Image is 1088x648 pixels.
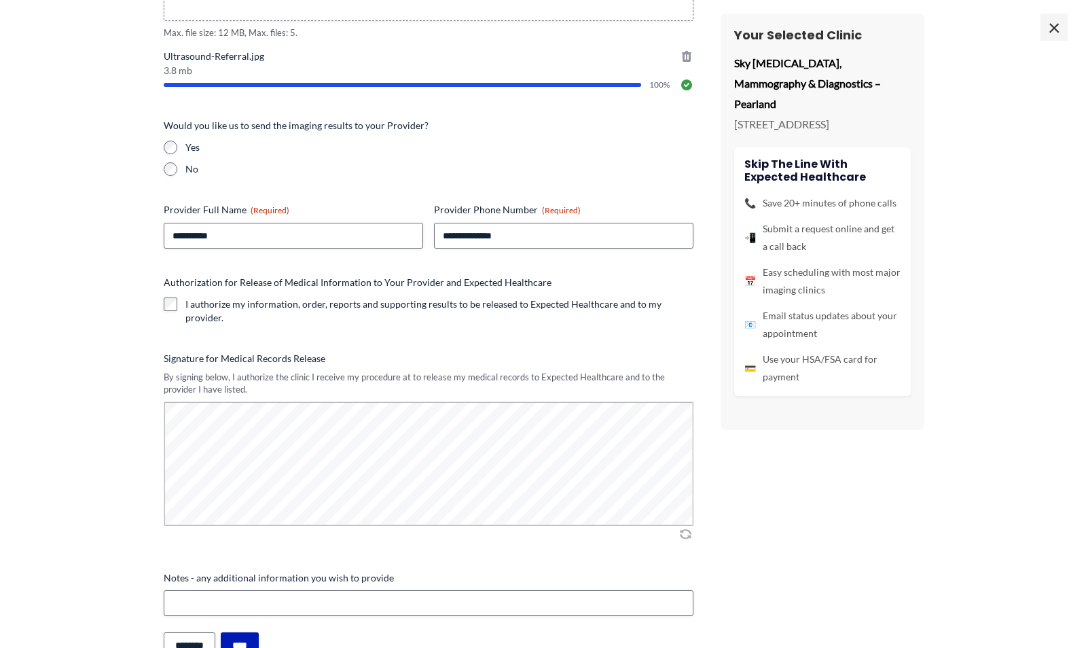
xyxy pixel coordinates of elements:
div: By signing below, I authorize the clinic I receive my procedure at to release my medical records ... [164,371,693,396]
span: 📧 [744,316,756,334]
li: Use your HSA/FSA card for payment [744,350,901,386]
label: Yes [185,141,693,154]
span: Ultrasound-Referral.jpg [164,50,693,63]
label: I authorize my information, order, reports and supporting results to be released to Expected Heal... [185,298,693,325]
p: [STREET_ADDRESS] [734,114,911,134]
span: 📅 [744,272,756,290]
li: Save 20+ minutes of phone calls [744,194,901,212]
span: 📞 [744,194,756,212]
img: Clear Signature [677,527,693,541]
label: Provider Full Name [164,203,423,217]
span: 3.8 mb [164,66,693,75]
p: Sky [MEDICAL_DATA], Mammography & Diagnostics – Pearland [734,53,911,113]
legend: Authorization for Release of Medical Information to Your Provider and Expected Healthcare [164,276,551,289]
span: × [1040,14,1068,41]
span: Max. file size: 12 MB, Max. files: 5. [164,26,693,39]
span: (Required) [542,205,581,215]
span: (Required) [251,205,289,215]
li: Easy scheduling with most major imaging clinics [744,264,901,299]
span: 📲 [744,229,756,247]
label: Signature for Medical Records Release [164,352,693,365]
label: Provider Phone Number [434,203,693,217]
h4: Skip the line with Expected Healthcare [744,158,901,183]
label: No [185,162,693,176]
label: Notes - any additional information you wish to provide [164,571,693,585]
li: Email status updates about your appointment [744,307,901,342]
h3: Your Selected Clinic [734,27,911,43]
span: 100% [649,81,672,89]
legend: Would you like us to send the imaging results to your Provider? [164,119,429,132]
span: 💳 [744,359,756,377]
li: Submit a request online and get a call back [744,220,901,255]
